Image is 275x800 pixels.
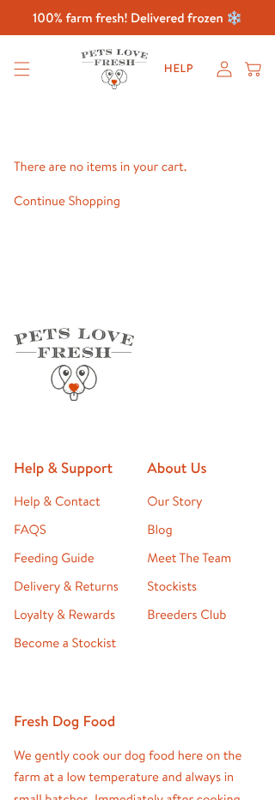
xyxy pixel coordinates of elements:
[14,328,134,401] img: Pets Love Fresh
[14,577,119,595] a: Delivery & Returns
[14,520,46,538] a: FAQS
[14,605,115,623] a: Loyalty & Rewards
[14,548,95,567] a: Feeding Guide
[147,458,261,477] h2: About Us
[147,577,197,595] a: Stockists
[147,605,226,623] a: Breeders Club
[81,49,148,89] img: Pets Love Fresh
[14,712,261,730] h2: Fresh Dog Food
[147,520,172,538] a: Blog
[14,191,120,209] a: Continue Shopping
[151,53,206,85] a: Help
[14,492,101,510] a: Help & Contact
[147,492,202,510] a: Our Story
[14,633,116,652] a: Become a Stockist
[1,49,43,89] summary: Translation missing: en.sections.header.menu
[14,458,128,477] h2: Help & Support
[147,548,231,567] a: Meet The Team
[14,155,261,178] p: There are no items in your cart.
